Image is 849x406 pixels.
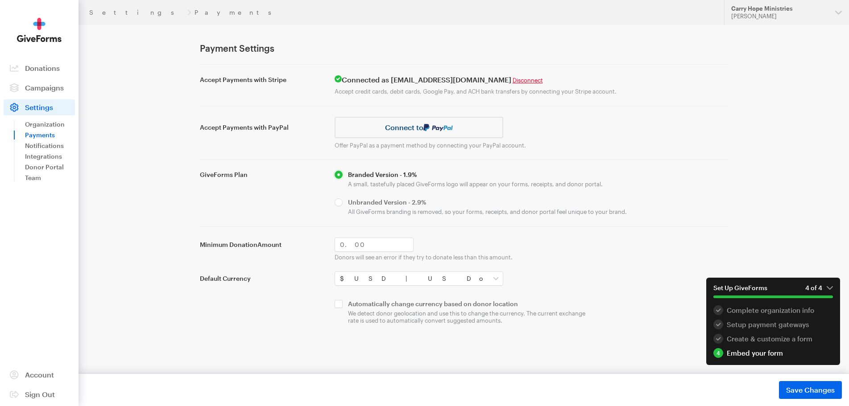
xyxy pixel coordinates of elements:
div: Carry Hope Ministries [731,5,828,12]
a: 4 Embed your form [713,348,833,358]
p: Offer PayPal as a payment method by connecting your PayPal account. [335,142,728,149]
span: Sign Out [25,390,55,398]
img: paypal-036f5ec2d493c1c70c99b98eb3a666241af203a93f3fc3b8b64316794b4dcd3f.svg [423,124,453,131]
span: Settings [25,103,53,111]
a: Notifications [25,140,75,151]
div: 2 [713,320,723,329]
span: Save Changes [786,385,835,395]
label: Default Currency [200,275,324,283]
label: Accept Payments with PayPal [200,123,324,131]
a: 1 Complete organization info [713,305,833,315]
a: Team [25,172,75,183]
a: Donor Portal [25,162,75,172]
div: 4 [713,348,723,358]
span: Donations [25,64,60,72]
span: Account [25,370,54,379]
a: Settings [4,99,75,115]
em: 4 of 4 [805,284,833,292]
div: 3 [713,334,723,344]
h1: Payment Settings [200,43,728,53]
div: 1 [713,305,723,315]
input: 0.00 [335,238,414,252]
p: Accept credit cards, debit cards, Google Pay, and ACH bank transfers by connecting your Stripe ac... [335,88,728,95]
a: Connect to [335,117,504,138]
span: Amount [257,241,282,248]
a: Integrations [25,151,75,162]
div: Complete organization info [713,305,833,315]
div: Create & customize a form [713,334,833,344]
a: Campaigns [4,80,75,96]
a: Sign Out [4,386,75,402]
a: Donations [4,60,75,76]
label: GiveForms Plan [200,171,324,179]
a: Organization [25,119,75,130]
button: Save Changes [779,381,842,399]
h4: Connected as [EMAIL_ADDRESS][DOMAIN_NAME] [335,75,728,84]
div: Embed your form [713,348,833,358]
img: GiveForms [17,18,62,42]
div: Setup payment gateways [713,320,833,329]
label: Minimum Donation [200,241,324,249]
p: Donors will see an error if they try to donate less than this amount. [335,254,728,261]
span: Campaigns [25,83,64,92]
div: [PERSON_NAME] [731,12,828,20]
a: Payments [25,130,75,140]
a: 2 Setup payment gateways [713,320,833,329]
a: Disconnect [513,77,543,84]
button: Set Up GiveForms4 of 4 [706,278,840,305]
a: Account [4,367,75,383]
a: Settings [89,9,184,16]
a: 3 Create & customize a form [713,334,833,344]
label: Accept Payments with Stripe [200,76,324,84]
